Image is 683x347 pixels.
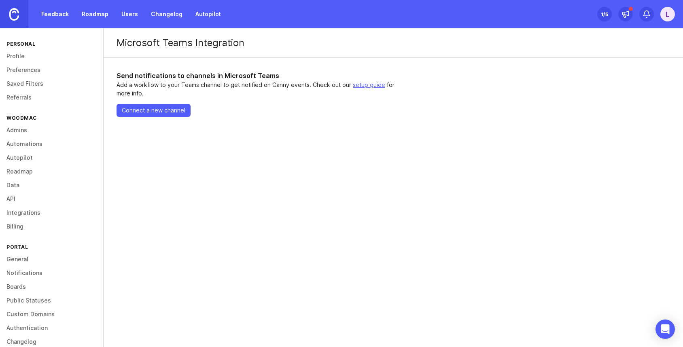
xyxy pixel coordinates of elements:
button: L [660,7,675,21]
div: Open Intercom Messenger [655,319,675,339]
a: Roadmap [77,7,113,21]
button: Connect a new channel [117,104,191,117]
a: Autopilot [191,7,226,21]
span: Connect a new channel [122,106,185,114]
h1: Microsoft Teams Integration [104,28,683,58]
a: setup guide [353,81,385,88]
h2: Send notifications to channels in Microsoft Teams [117,71,408,80]
a: Changelog [146,7,187,21]
a: Users [117,7,143,21]
button: 1/5 [597,7,612,21]
div: 1 /5 [601,8,608,20]
p: Add a workflow to your Teams channel to get notified on Canny events. Check out our for more info. [117,80,408,97]
a: Feedback [36,7,74,21]
img: Canny Home [9,8,19,21]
